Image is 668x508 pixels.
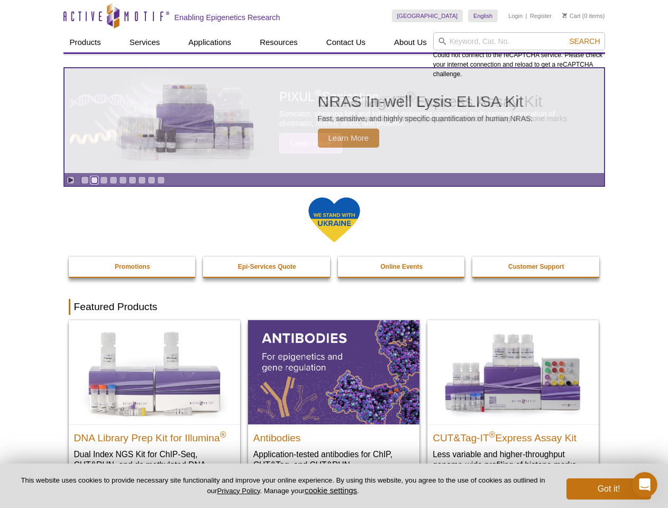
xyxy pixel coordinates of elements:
[67,176,75,184] a: Toggle autoplay
[248,320,419,480] a: All Antibodies Antibodies Application-tested antibodies for ChIP, CUT&Tag, and CUT&RUN.
[508,263,564,270] strong: Customer Support
[69,320,240,424] img: DNA Library Prep Kit for Illumina
[253,32,304,52] a: Resources
[106,84,265,157] img: NRAS In-well Lysis ELISA Kit
[566,37,603,46] button: Search
[203,257,331,277] a: Epi-Services Quote
[318,94,533,110] h2: NRAS In-well Lysis ELISA Kit
[433,32,605,79] div: Could not connect to the reCAPTCHA service. Please check your internet connection and reload to g...
[138,176,146,184] a: Go to slide 7
[433,32,605,50] input: Keyword, Cat. No.
[489,430,496,439] sup: ®
[320,32,372,52] a: Contact Us
[472,257,600,277] a: Customer Support
[566,478,651,500] button: Got it!
[74,428,235,443] h2: DNA Library Prep Kit for Illumina
[308,196,361,243] img: We Stand With Ukraine
[526,10,527,22] li: |
[433,428,593,443] h2: CUT&Tag-IT Express Assay Kit
[220,430,226,439] sup: ®
[157,176,165,184] a: Go to slide 9
[427,320,599,424] img: CUT&Tag-IT® Express Assay Kit
[69,257,197,277] a: Promotions
[90,176,98,184] a: Go to slide 2
[248,320,419,424] img: All Antibodies
[109,176,117,184] a: Go to slide 4
[530,12,552,20] a: Register
[388,32,433,52] a: About Us
[562,10,605,22] li: (0 items)
[100,176,108,184] a: Go to slide 3
[392,10,463,22] a: [GEOGRAPHIC_DATA]
[129,176,136,184] a: Go to slide 6
[17,476,549,496] p: This website uses cookies to provide necessary site functionality and improve your online experie...
[427,320,599,480] a: CUT&Tag-IT® Express Assay Kit CUT&Tag-IT®Express Assay Kit Less variable and higher-throughput ge...
[69,299,600,315] h2: Featured Products
[65,68,604,173] article: NRAS In-well Lysis ELISA Kit
[305,486,357,495] button: cookie settings
[65,68,604,173] a: NRAS In-well Lysis ELISA Kit NRAS In-well Lysis ELISA Kit Fast, sensitive, and highly specific qu...
[119,176,127,184] a: Go to slide 5
[238,263,296,270] strong: Epi-Services Quote
[380,263,423,270] strong: Online Events
[562,12,581,20] a: Cart
[508,12,523,20] a: Login
[569,37,600,46] span: Search
[253,449,414,470] p: Application-tested antibodies for ChIP, CUT&Tag, and CUT&RUN.
[148,176,155,184] a: Go to slide 8
[182,32,237,52] a: Applications
[632,472,657,497] iframe: Intercom live chat
[217,487,260,495] a: Privacy Policy
[318,129,380,148] span: Learn More
[175,13,280,22] h2: Enabling Epigenetics Research
[74,449,235,481] p: Dual Index NGS Kit for ChIP-Seq, CUT&RUN, and ds methylated DNA assays.
[338,257,466,277] a: Online Events
[468,10,498,22] a: English
[69,320,240,491] a: DNA Library Prep Kit for Illumina DNA Library Prep Kit for Illumina® Dual Index NGS Kit for ChIP-...
[81,176,89,184] a: Go to slide 1
[433,449,593,470] p: Less variable and higher-throughput genome-wide profiling of histone marks​.
[253,428,414,443] h2: Antibodies
[123,32,167,52] a: Services
[63,32,107,52] a: Products
[562,13,567,18] img: Your Cart
[318,114,533,123] p: Fast, sensitive, and highly specific quantification of human NRAS.
[115,263,150,270] strong: Promotions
